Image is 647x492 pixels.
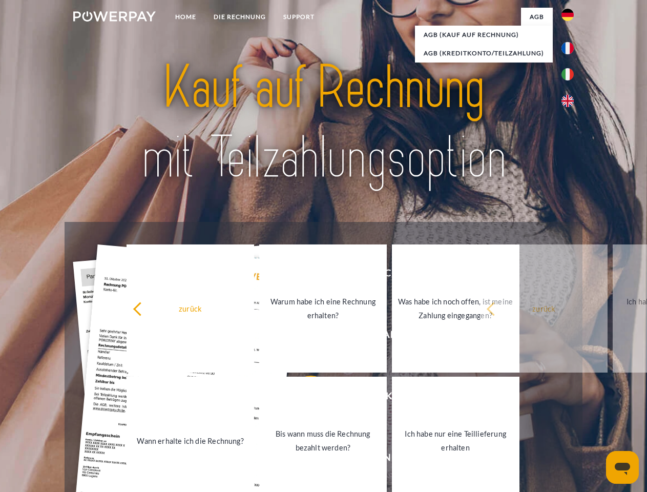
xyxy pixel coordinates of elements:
[265,295,381,322] div: Warum habe ich eine Rechnung erhalten?
[486,301,601,315] div: zurück
[98,49,549,196] img: title-powerpay_de.svg
[415,26,553,44] a: AGB (Kauf auf Rechnung)
[166,8,205,26] a: Home
[561,68,574,80] img: it
[561,9,574,21] img: de
[275,8,323,26] a: SUPPORT
[606,451,639,484] iframe: Schaltfläche zum Öffnen des Messaging-Fensters
[133,434,248,447] div: Wann erhalte ich die Rechnung?
[398,427,513,455] div: Ich habe nur eine Teillieferung erhalten
[561,95,574,107] img: en
[133,301,248,315] div: zurück
[265,427,381,455] div: Bis wann muss die Rechnung bezahlt werden?
[398,295,513,322] div: Was habe ich noch offen, ist meine Zahlung eingegangen?
[73,11,156,22] img: logo-powerpay-white.svg
[415,44,553,63] a: AGB (Kreditkonto/Teilzahlung)
[205,8,275,26] a: DIE RECHNUNG
[561,42,574,54] img: fr
[521,8,553,26] a: agb
[392,244,519,373] a: Was habe ich noch offen, ist meine Zahlung eingegangen?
